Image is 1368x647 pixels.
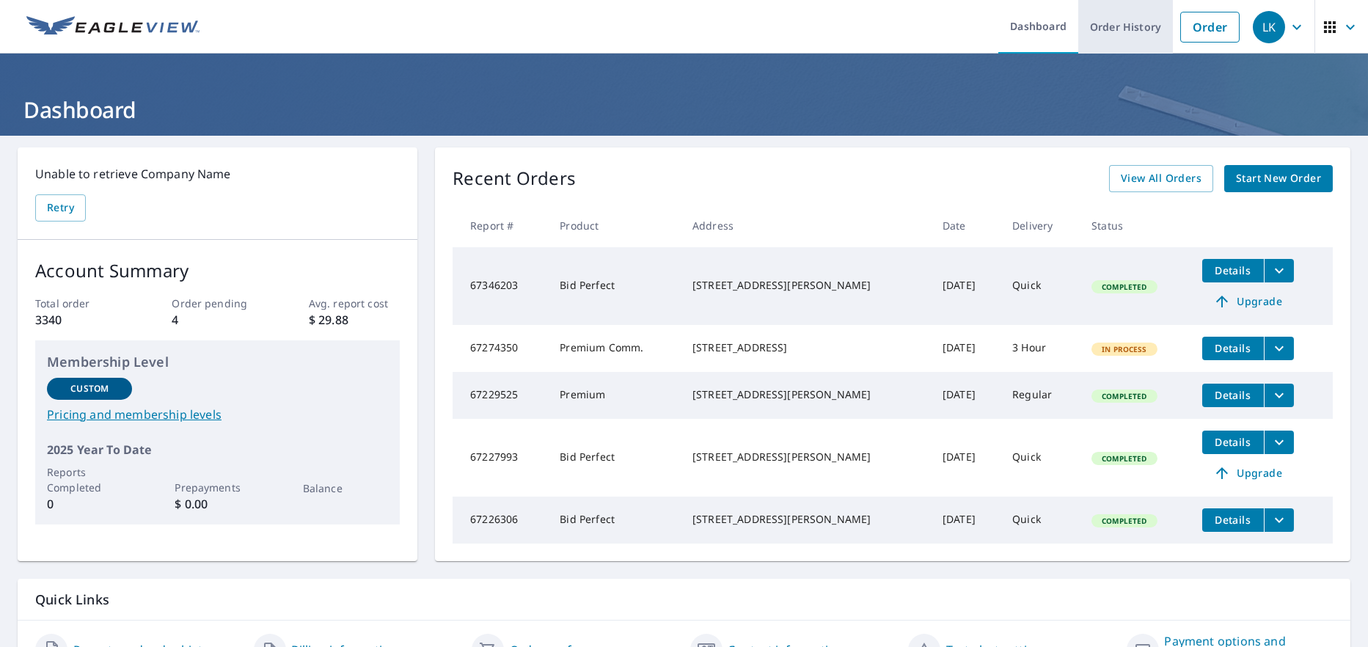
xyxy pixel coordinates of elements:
[1211,513,1255,527] span: Details
[931,204,1001,247] th: Date
[1202,384,1264,407] button: detailsBtn-67229525
[453,165,576,192] p: Recent Orders
[309,296,400,311] p: Avg. report cost
[548,419,681,497] td: Bid Perfect
[1001,372,1080,419] td: Regular
[692,340,919,355] div: [STREET_ADDRESS]
[453,372,548,419] td: 67229525
[1080,204,1190,247] th: Status
[1202,290,1294,313] a: Upgrade
[47,406,388,423] a: Pricing and membership levels
[1202,461,1294,485] a: Upgrade
[1211,388,1255,402] span: Details
[1224,165,1333,192] a: Start New Order
[453,325,548,372] td: 67274350
[453,204,548,247] th: Report #
[1093,344,1156,354] span: In Process
[1253,11,1285,43] div: LK
[47,495,132,513] p: 0
[1001,497,1080,544] td: Quick
[1001,247,1080,325] td: Quick
[1202,508,1264,532] button: detailsBtn-67226306
[1236,169,1321,188] span: Start New Order
[309,311,400,329] p: $ 29.88
[931,497,1001,544] td: [DATE]
[1121,169,1201,188] span: View All Orders
[35,311,126,329] p: 3340
[548,325,681,372] td: Premium Comm.
[47,199,74,217] span: Retry
[1093,391,1155,401] span: Completed
[548,372,681,419] td: Premium
[47,352,388,372] p: Membership Level
[1264,431,1294,454] button: filesDropdownBtn-67227993
[35,296,126,311] p: Total order
[453,419,548,497] td: 67227993
[1264,508,1294,532] button: filesDropdownBtn-67226306
[931,372,1001,419] td: [DATE]
[931,325,1001,372] td: [DATE]
[692,387,919,402] div: [STREET_ADDRESS][PERSON_NAME]
[47,441,388,458] p: 2025 Year To Date
[548,247,681,325] td: Bid Perfect
[172,296,263,311] p: Order pending
[303,480,388,496] p: Balance
[1001,204,1080,247] th: Delivery
[1211,435,1255,449] span: Details
[692,450,919,464] div: [STREET_ADDRESS][PERSON_NAME]
[1001,325,1080,372] td: 3 Hour
[175,495,260,513] p: $ 0.00
[931,419,1001,497] td: [DATE]
[1202,431,1264,454] button: detailsBtn-67227993
[1001,419,1080,497] td: Quick
[1211,293,1285,310] span: Upgrade
[35,194,86,222] button: Retry
[1180,12,1240,43] a: Order
[172,311,263,329] p: 4
[681,204,931,247] th: Address
[1211,263,1255,277] span: Details
[1109,165,1213,192] a: View All Orders
[175,480,260,495] p: Prepayments
[692,278,919,293] div: [STREET_ADDRESS][PERSON_NAME]
[692,512,919,527] div: [STREET_ADDRESS][PERSON_NAME]
[453,497,548,544] td: 67226306
[453,247,548,325] td: 67346203
[35,591,1333,609] p: Quick Links
[1264,259,1294,282] button: filesDropdownBtn-67346203
[1202,337,1264,360] button: detailsBtn-67274350
[47,464,132,495] p: Reports Completed
[548,204,681,247] th: Product
[35,165,400,183] p: Unable to retrieve Company Name
[35,257,400,284] p: Account Summary
[1211,464,1285,482] span: Upgrade
[1202,259,1264,282] button: detailsBtn-67346203
[548,497,681,544] td: Bid Perfect
[1264,384,1294,407] button: filesDropdownBtn-67229525
[1211,341,1255,355] span: Details
[18,95,1350,125] h1: Dashboard
[931,247,1001,325] td: [DATE]
[70,382,109,395] p: Custom
[26,16,200,38] img: EV Logo
[1093,282,1155,292] span: Completed
[1264,337,1294,360] button: filesDropdownBtn-67274350
[1093,453,1155,464] span: Completed
[1093,516,1155,526] span: Completed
